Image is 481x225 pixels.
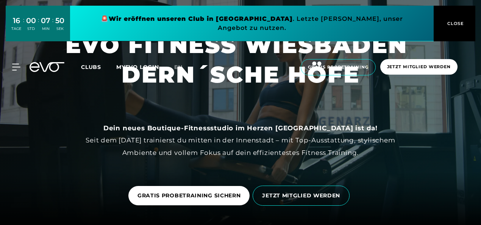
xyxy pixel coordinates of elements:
span: Clubs [81,64,101,70]
a: Gratis Probetraining [298,59,378,75]
div: : [52,16,53,36]
a: MYEVO LOGIN [116,64,159,70]
div: MIN [41,26,50,31]
div: 07 [41,15,50,26]
div: 16 [11,15,21,26]
span: en [174,64,183,70]
div: Seit dem [DATE] trainierst du mitten in der Innenstadt – mit Top-Ausstattung, stylischem Ambiente... [70,122,411,159]
a: JETZT MITGLIED WERDEN [253,180,353,211]
div: : [23,16,24,36]
a: GRATIS PROBETRAINING SICHERN [128,186,250,205]
strong: Dein neues Boutique-Fitnessstudio im Herzen [GEOGRAPHIC_DATA] ist da! [103,124,378,132]
span: CLOSE [445,20,464,27]
span: Gratis Probetraining [308,64,369,70]
a: en [174,63,192,72]
div: 00 [26,15,36,26]
a: Jetzt Mitglied werden [378,59,460,75]
span: Jetzt Mitglied werden [387,64,451,70]
div: TAGE [11,26,21,31]
span: JETZT MITGLIED WERDEN [262,192,340,200]
div: : [38,16,39,36]
div: SEK [55,26,64,31]
div: 50 [55,15,64,26]
span: GRATIS PROBETRAINING SICHERN [137,192,241,200]
div: STD [26,26,36,31]
a: Clubs [81,63,116,70]
button: CLOSE [434,6,475,41]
